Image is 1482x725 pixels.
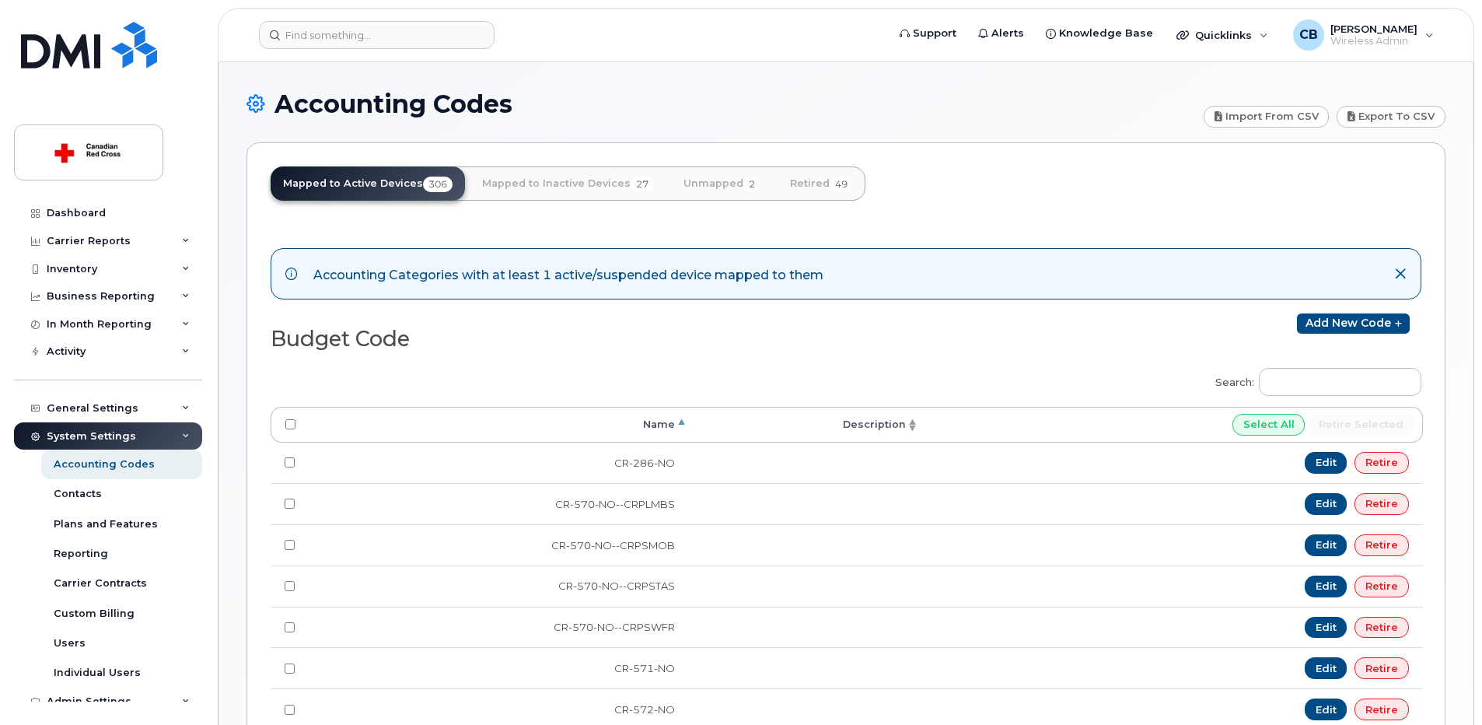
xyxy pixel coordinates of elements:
td: CR-570-NO--CRPSTAS [309,566,689,607]
span: 306 [423,177,453,192]
a: Edit [1305,576,1347,597]
a: Edit [1305,657,1347,679]
input: Search: [1259,368,1421,396]
a: Retire [1354,493,1409,515]
a: Retire [1354,576,1409,597]
input: Select All [1232,414,1305,436]
a: Retire [1354,617,1409,639]
a: Retire [1354,657,1409,679]
span: 49 [830,177,853,192]
td: CR-571-NO [309,647,689,688]
a: Retire [1354,452,1409,474]
a: Retired [778,166,865,201]
a: Retire [1354,534,1409,556]
a: Mapped to Active Devices [271,166,465,201]
a: Retire [1354,699,1409,720]
a: Edit [1305,493,1347,515]
h1: Accounting Codes [246,90,1196,117]
a: Edit [1305,617,1347,639]
a: Add new code [1297,313,1410,334]
a: Import from CSV [1204,106,1330,128]
a: Mapped to Inactive Devices [470,166,666,201]
td: CR-570-NO--CRPLMBS [309,483,689,524]
a: Export to CSV [1337,106,1445,128]
a: Edit [1305,699,1347,720]
h2: Budget Code [271,327,834,351]
div: Accounting Categories with at least 1 active/suspended device mapped to them [313,263,823,285]
label: Search: [1205,358,1421,401]
th: Description: activate to sort column ascending [689,407,920,443]
span: 27 [631,177,654,192]
td: CR-570-NO--CRPSWFR [309,607,689,648]
td: CR-286-NO [309,443,689,483]
a: Unmapped [671,166,773,201]
a: Edit [1305,452,1347,474]
th: Name: activate to sort column descending [309,407,689,443]
a: Edit [1305,534,1347,556]
td: CR-570-NO--CRPSMOB [309,524,689,566]
span: 2 [743,177,760,192]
